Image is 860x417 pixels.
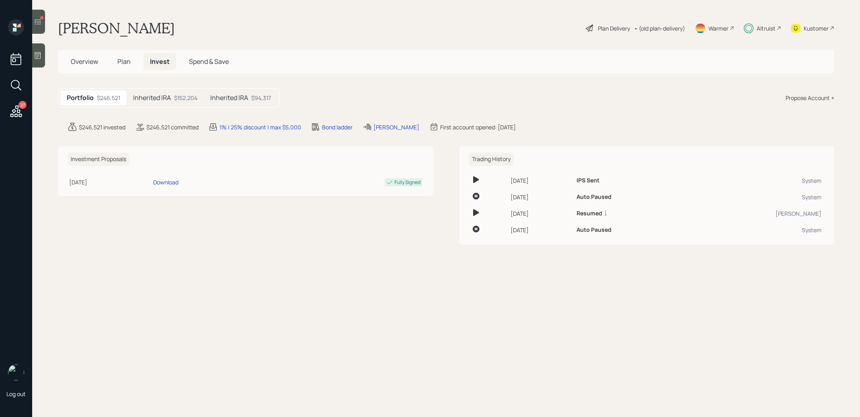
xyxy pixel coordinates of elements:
div: $246,521 committed [146,123,199,131]
div: [DATE] [511,193,570,201]
div: System [688,176,821,185]
div: $152,204 [174,94,197,102]
div: 1% | 25% discount | max $5,000 [220,123,301,131]
div: 27 [18,101,27,109]
span: Overview [71,57,98,66]
div: Bond ladder [322,123,353,131]
div: Kustomer [804,24,829,33]
div: [DATE] [511,209,570,218]
span: Invest [150,57,170,66]
div: $246,521 invested [79,123,125,131]
h6: Investment Proposals [68,153,129,166]
h6: IPS Sent [577,177,599,184]
div: [PERSON_NAME] [374,123,419,131]
span: Spend & Save [189,57,229,66]
div: Propose Account + [786,94,834,102]
div: • (old plan-delivery) [634,24,685,33]
h5: Inherited IRA [210,94,248,102]
h1: [PERSON_NAME] [58,19,175,37]
div: Download [153,178,179,186]
h6: Auto Paused [577,194,612,200]
h6: Trading History [469,153,514,166]
div: Log out [6,390,26,398]
div: [DATE] [511,176,570,185]
div: Altruist [757,24,776,33]
div: Plan Delivery [598,24,630,33]
h6: Auto Paused [577,227,612,233]
div: System [688,193,821,201]
div: Warmer [708,24,729,33]
div: $94,317 [251,94,271,102]
span: Plan [117,57,131,66]
h5: Portfolio [67,94,94,102]
div: [DATE] [511,226,570,234]
h5: Inherited IRA [133,94,171,102]
img: treva-nostdahl-headshot.png [8,364,24,380]
div: First account opened: [DATE] [440,123,516,131]
div: $246,521 [97,94,120,102]
div: [PERSON_NAME] [688,209,821,218]
div: [DATE] [69,178,150,186]
div: Fully Signed [394,179,421,186]
h6: Resumed [577,210,602,217]
div: System [688,226,821,234]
